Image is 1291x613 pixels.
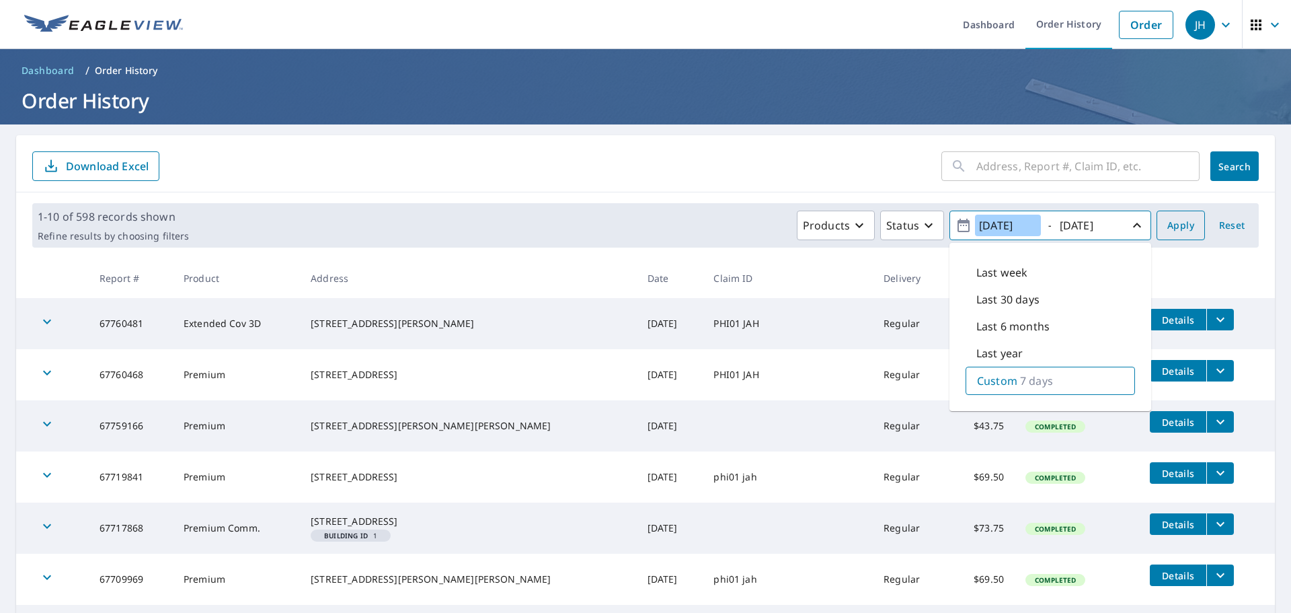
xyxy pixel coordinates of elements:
[703,298,873,349] td: PHI01 JAH
[1150,309,1206,330] button: detailsBtn-67760481
[89,400,173,452] td: 67759166
[1185,10,1215,40] div: JH
[1150,462,1206,484] button: detailsBtn-67719841
[38,209,189,225] p: 1-10 of 598 records shown
[797,211,875,240] button: Products
[1158,314,1198,326] span: Details
[873,452,948,503] td: Regular
[1150,411,1206,433] button: detailsBtn-67759166
[311,573,625,586] div: [STREET_ADDRESS][PERSON_NAME][PERSON_NAME]
[948,452,1015,503] td: $69.50
[637,503,703,554] td: [DATE]
[873,258,948,298] th: Delivery
[16,87,1275,114] h1: Order History
[948,298,1015,349] td: $69.50
[948,400,1015,452] td: $43.75
[1150,513,1206,535] button: detailsBtn-67717868
[16,60,1275,81] nav: breadcrumb
[1206,462,1234,484] button: filesDropdownBtn-67719841
[1027,575,1084,585] span: Completed
[1167,217,1194,234] span: Apply
[1206,309,1234,330] button: filesDropdownBtn-67760481
[66,159,149,174] p: Download Excel
[873,503,948,554] td: Regular
[948,258,1015,298] th: Cost
[703,452,873,503] td: phi01 jah
[85,63,89,79] li: /
[975,215,1041,236] input: yyyy/mm/dd
[1216,217,1248,234] span: Reset
[637,258,703,298] th: Date
[89,258,173,298] th: Report #
[803,217,850,233] p: Products
[173,503,300,554] td: Premium Comm.
[880,211,944,240] button: Status
[955,214,1145,238] span: -
[637,400,703,452] td: [DATE]
[1027,473,1084,482] span: Completed
[977,373,1017,389] p: Custom
[173,452,300,503] td: Premium
[948,503,1015,554] td: $73.75
[173,349,300,400] td: Premium
[38,230,189,242] p: Refine results by choosing filters
[1158,365,1198,377] span: Details
[637,554,703,605] td: [DATE]
[324,532,368,539] em: Building ID
[316,532,385,539] span: 1
[89,452,173,503] td: 67719841
[1150,565,1206,586] button: detailsBtn-67709969
[1206,565,1234,586] button: filesDropdownBtn-67709969
[976,264,1027,281] p: Last week
[1158,518,1198,531] span: Details
[1210,211,1253,240] button: Reset
[703,258,873,298] th: Claim ID
[173,554,300,605] td: Premium
[1221,160,1248,173] span: Search
[22,64,75,77] span: Dashboard
[703,349,873,400] td: PHI01 JAH
[886,217,919,233] p: Status
[637,452,703,503] td: [DATE]
[949,211,1151,240] button: -
[976,291,1040,308] p: Last 30 days
[703,554,873,605] td: phi01 jah
[966,340,1135,367] div: Last year
[89,554,173,605] td: 67709969
[1210,151,1259,181] button: Search
[32,151,159,181] button: Download Excel
[173,298,300,349] td: Extended Cov 3D
[948,554,1015,605] td: $69.50
[311,368,625,382] div: [STREET_ADDRESS]
[948,349,1015,400] td: $69.50
[16,60,80,81] a: Dashboard
[1206,360,1234,382] button: filesDropdownBtn-67760468
[1157,211,1205,240] button: Apply
[976,345,1023,361] p: Last year
[976,318,1050,334] p: Last 6 months
[1027,524,1084,534] span: Completed
[1206,513,1234,535] button: filesDropdownBtn-67717868
[1150,360,1206,382] button: detailsBtn-67760468
[300,258,636,298] th: Address
[1056,215,1122,236] input: yyyy/mm/dd
[95,64,158,77] p: Order History
[1027,422,1084,431] span: Completed
[966,286,1135,313] div: Last 30 days
[976,147,1200,185] input: Address, Report #, Claim ID, etc.
[1206,411,1234,433] button: filesDropdownBtn-67759166
[1119,11,1173,39] a: Order
[873,400,948,452] td: Regular
[89,503,173,554] td: 67717868
[89,349,173,400] td: 67760468
[873,298,948,349] td: Regular
[873,554,948,605] td: Regular
[311,470,625,484] div: [STREET_ADDRESS]
[966,259,1135,286] div: Last week
[637,298,703,349] td: [DATE]
[311,515,625,528] div: [STREET_ADDRESS]
[89,298,173,349] td: 67760481
[873,349,948,400] td: Regular
[1020,373,1053,389] p: 7 days
[966,367,1135,395] div: Custom7 days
